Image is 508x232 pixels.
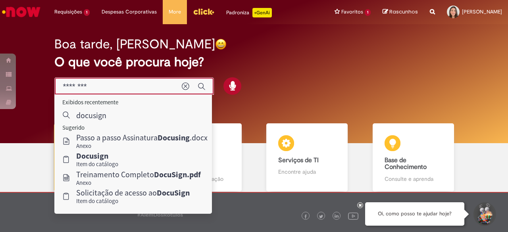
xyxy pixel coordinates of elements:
img: logo_footer_youtube.png [348,211,358,221]
img: happy-face.png [215,38,227,50]
a: Serviços de TI Encontre ajuda [254,123,360,192]
a: Base de Conhecimento Consulte e aprenda [360,123,467,192]
span: Favoritos [341,8,363,16]
span: Despesas Corporativas [102,8,157,16]
img: ServiceNow [1,4,42,20]
button: Iniciar Conversa de Suporte [472,202,496,226]
div: Oi, como posso te ajudar hoje? [365,202,464,226]
img: logo_footer_facebook.png [304,215,308,219]
p: +GenAi [252,8,272,17]
span: [PERSON_NAME] [462,8,502,15]
div: Padroniza [226,8,272,17]
span: Rascunhos [389,8,418,15]
a: Rascunhos [383,8,418,16]
p: Encontre ajuda [278,168,336,176]
span: More [169,8,181,16]
a: Tirar dúvidas Tirar dúvidas com Lupi Assist e Gen Ai [42,123,148,192]
span: Requisições [54,8,82,16]
b: Serviços de TI [278,156,319,164]
h2: O que você procura hoje? [54,55,453,69]
span: 1 [365,9,371,16]
img: click_logo_yellow_360x200.png [193,6,214,17]
p: Consulte e aprenda [385,175,442,183]
img: logo_footer_twitter.png [319,215,323,219]
h2: Boa tarde, [PERSON_NAME] [54,37,215,51]
b: Base de Conhecimento [385,156,427,171]
span: 1 [84,9,90,16]
img: logo_footer_linkedin.png [335,214,339,219]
